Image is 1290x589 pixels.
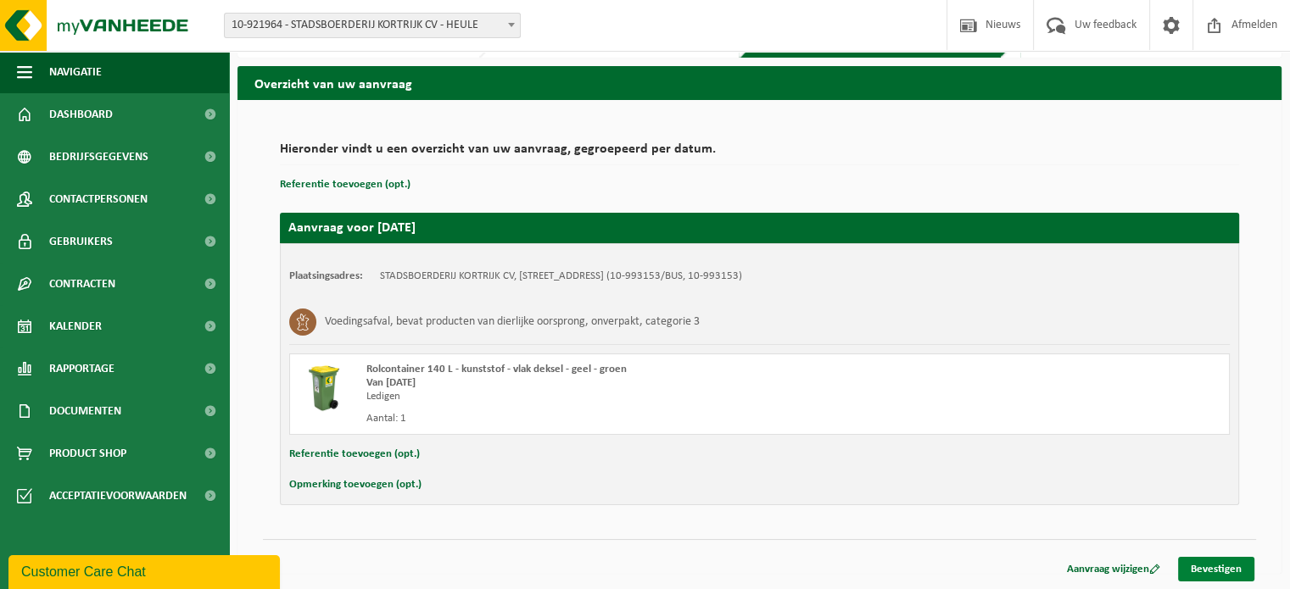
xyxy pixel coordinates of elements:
[49,432,126,475] span: Product Shop
[299,363,349,414] img: WB-0140-HPE-GN-50.png
[366,377,416,388] strong: Van [DATE]
[289,270,363,281] strong: Plaatsingsadres:
[49,305,102,347] span: Kalender
[280,174,410,196] button: Referentie toevoegen (opt.)
[380,269,742,283] td: STADSBOERDERIJ KORTRIJK CV, [STREET_ADDRESS] (10-993153/BUS, 10-993153)
[237,66,1282,99] h2: Overzicht van uw aanvraag
[366,390,828,403] div: Ledigen
[49,390,121,432] span: Documenten
[8,552,283,589] iframe: chat widget
[49,263,115,305] span: Contracten
[225,14,520,37] span: 10-921964 - STADSBOERDERIJ KORTRIJK CV - HEULE
[49,178,148,220] span: Contactpersonen
[1054,557,1173,581] a: Aanvraag wijzigen
[49,51,102,93] span: Navigatie
[49,475,187,517] span: Acceptatievoorwaarden
[288,221,416,235] strong: Aanvraag voor [DATE]
[49,220,113,263] span: Gebruikers
[280,142,1239,165] h2: Hieronder vindt u een overzicht van uw aanvraag, gegroepeerd per datum.
[289,443,420,465] button: Referentie toevoegen (opt.)
[1178,557,1254,581] a: Bevestigen
[325,308,700,336] h3: Voedingsafval, bevat producten van dierlijke oorsprong, onverpakt, categorie 3
[49,93,113,136] span: Dashboard
[289,474,422,496] button: Opmerking toevoegen (opt.)
[224,13,521,38] span: 10-921964 - STADSBOERDERIJ KORTRIJK CV - HEULE
[366,364,627,375] span: Rolcontainer 140 L - kunststof - vlak deksel - geel - groen
[49,136,148,178] span: Bedrijfsgegevens
[366,412,828,425] div: Aantal: 1
[49,347,114,390] span: Rapportage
